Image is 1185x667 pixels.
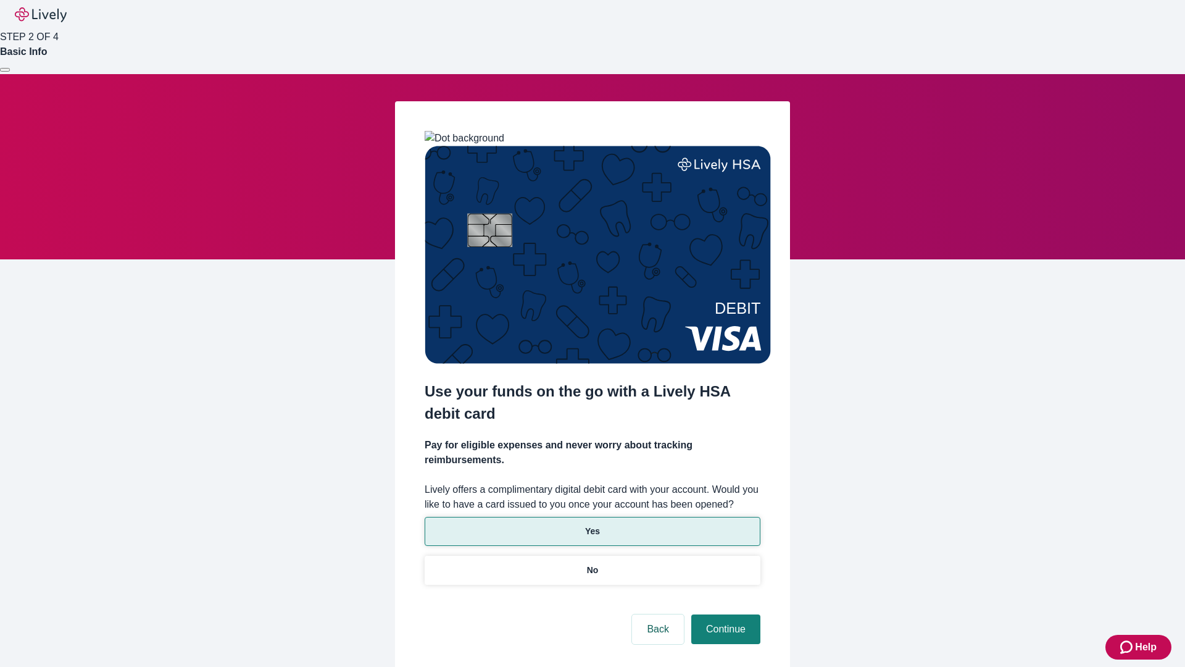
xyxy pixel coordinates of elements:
[425,517,760,546] button: Yes
[425,146,771,364] img: Debit card
[632,615,684,644] button: Back
[1105,635,1171,660] button: Zendesk support iconHelp
[587,564,599,577] p: No
[1135,640,1157,655] span: Help
[425,482,760,512] label: Lively offers a complimentary digital debit card with your account. Would you like to have a card...
[691,615,760,644] button: Continue
[425,131,504,146] img: Dot background
[425,556,760,585] button: No
[425,380,760,425] h2: Use your funds on the go with a Lively HSA debit card
[425,438,760,468] h4: Pay for eligible expenses and never worry about tracking reimbursements.
[15,7,67,22] img: Lively
[585,525,600,538] p: Yes
[1120,640,1135,655] svg: Zendesk support icon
